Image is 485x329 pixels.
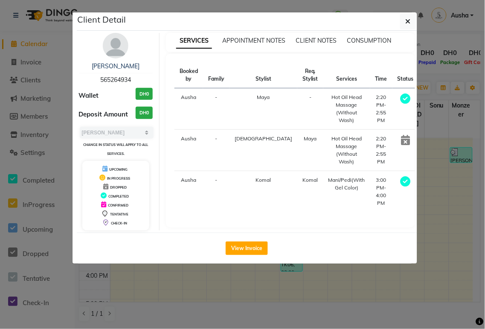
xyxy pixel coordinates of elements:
[174,62,203,88] th: Booked by
[296,37,337,44] span: CLIENT NOTES
[176,33,212,49] span: SERVICES
[136,107,153,119] h3: DH0
[297,88,323,130] td: -
[111,221,127,225] span: CHECK-IN
[174,88,203,130] td: Ausha
[370,130,392,171] td: 2:20 PM-2:55 PM
[203,88,229,130] td: -
[328,135,365,166] div: Hot Oil Head Massage (Without Wash)
[203,62,229,88] th: Family
[235,135,292,142] span: [DEMOGRAPHIC_DATA]
[392,62,419,88] th: Status
[103,33,128,58] img: avatar
[92,62,139,70] a: [PERSON_NAME]
[370,62,392,88] th: Time
[110,185,127,189] span: DROPPED
[108,194,129,198] span: COMPLETED
[323,62,370,88] th: Services
[304,135,317,142] span: Maya
[297,62,323,88] th: Req. Stylist
[229,62,297,88] th: Stylist
[222,37,285,44] span: APPOINTMENT NOTES
[78,13,126,26] h5: Client Detail
[328,93,365,124] div: Hot Oil Head Massage (Without Wash)
[226,242,268,255] button: View Invoice
[328,176,365,192] div: Mani/Pedi(With Gel Color)
[100,76,131,84] span: 565264934
[256,177,271,183] span: Komal
[257,94,270,100] span: Maya
[174,130,203,171] td: Ausha
[108,203,128,207] span: CONFIRMED
[174,171,203,213] td: Ausha
[79,110,128,119] span: Deposit Amount
[83,143,148,156] small: Change in status will apply to all services.
[136,88,153,100] h3: DH0
[347,37,392,44] span: CONSUMPTION
[370,88,392,130] td: 2:20 PM-2:55 PM
[110,212,128,216] span: TENTATIVE
[303,177,318,183] span: Komal
[203,171,229,213] td: -
[203,130,229,171] td: -
[109,167,128,172] span: UPCOMING
[107,176,130,181] span: IN PROGRESS
[370,171,392,213] td: 3:00 PM-4:00 PM
[79,91,99,101] span: Wallet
